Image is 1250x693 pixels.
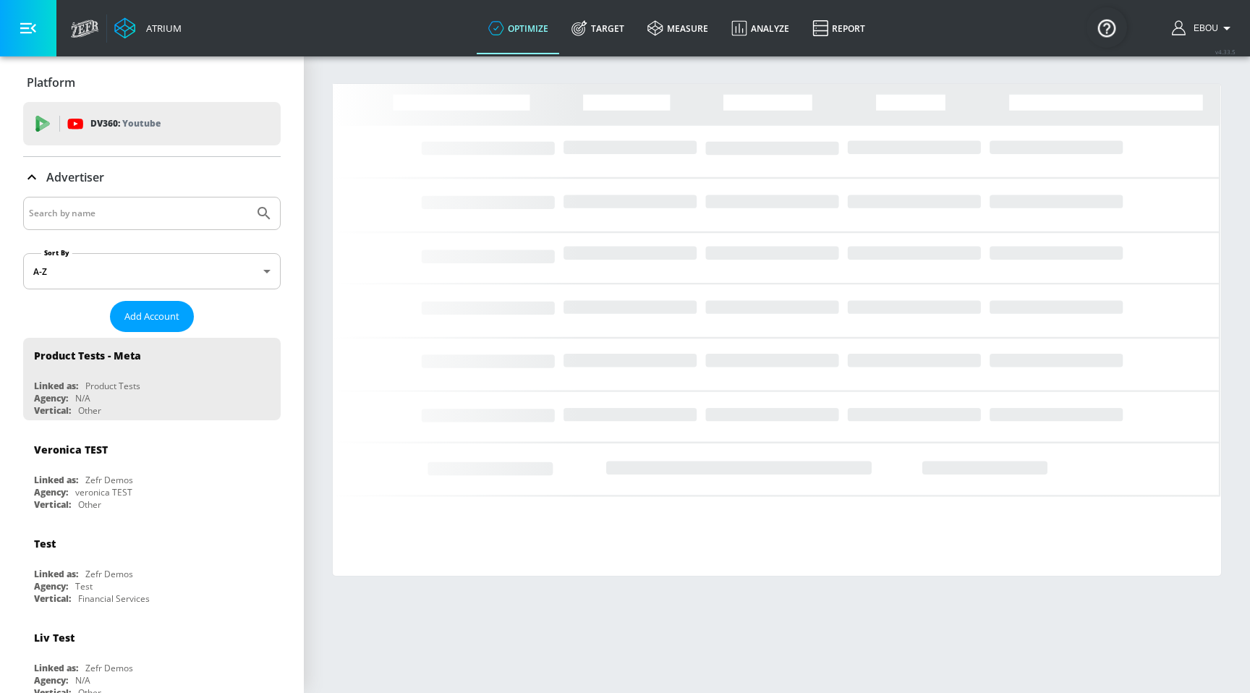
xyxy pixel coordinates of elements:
[636,2,720,54] a: measure
[34,498,71,511] div: Vertical:
[78,592,150,605] div: Financial Services
[34,349,141,362] div: Product Tests - Meta
[34,380,78,392] div: Linked as:
[85,380,140,392] div: Product Tests
[34,404,71,417] div: Vertical:
[41,248,72,258] label: Sort By
[23,253,281,289] div: A-Z
[34,486,68,498] div: Agency:
[34,474,78,486] div: Linked as:
[34,662,78,674] div: Linked as:
[46,169,104,185] p: Advertiser
[29,204,248,223] input: Search by name
[23,338,281,420] div: Product Tests - MetaLinked as:Product TestsAgency:N/AVertical:Other
[1172,20,1236,37] button: Ebou
[78,498,101,511] div: Other
[23,432,281,514] div: Veronica TESTLinked as:Zefr DemosAgency:veronica TESTVertical:Other
[110,301,194,332] button: Add Account
[85,568,133,580] div: Zefr Demos
[801,2,877,54] a: Report
[140,22,182,35] div: Atrium
[34,592,71,605] div: Vertical:
[34,568,78,580] div: Linked as:
[23,102,281,145] div: DV360: Youtube
[122,116,161,131] p: Youtube
[720,2,801,54] a: Analyze
[114,17,182,39] a: Atrium
[34,674,68,686] div: Agency:
[75,580,93,592] div: Test
[75,674,90,686] div: N/A
[23,526,281,608] div: TestLinked as:Zefr DemosAgency:TestVertical:Financial Services
[1087,7,1127,48] button: Open Resource Center
[34,580,68,592] div: Agency:
[75,392,90,404] div: N/A
[78,404,101,417] div: Other
[34,537,56,550] div: Test
[1215,48,1236,56] span: v 4.33.5
[560,2,636,54] a: Target
[85,474,133,486] div: Zefr Demos
[34,443,108,456] div: Veronica TEST
[34,631,75,645] div: Liv Test
[85,662,133,674] div: Zefr Demos
[90,116,161,132] p: DV360:
[124,308,179,325] span: Add Account
[27,75,75,90] p: Platform
[23,157,281,197] div: Advertiser
[477,2,560,54] a: optimize
[75,486,132,498] div: veronica TEST
[1188,23,1218,33] span: login as: ebou.njie@zefr.com
[23,62,281,103] div: Platform
[34,392,68,404] div: Agency:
